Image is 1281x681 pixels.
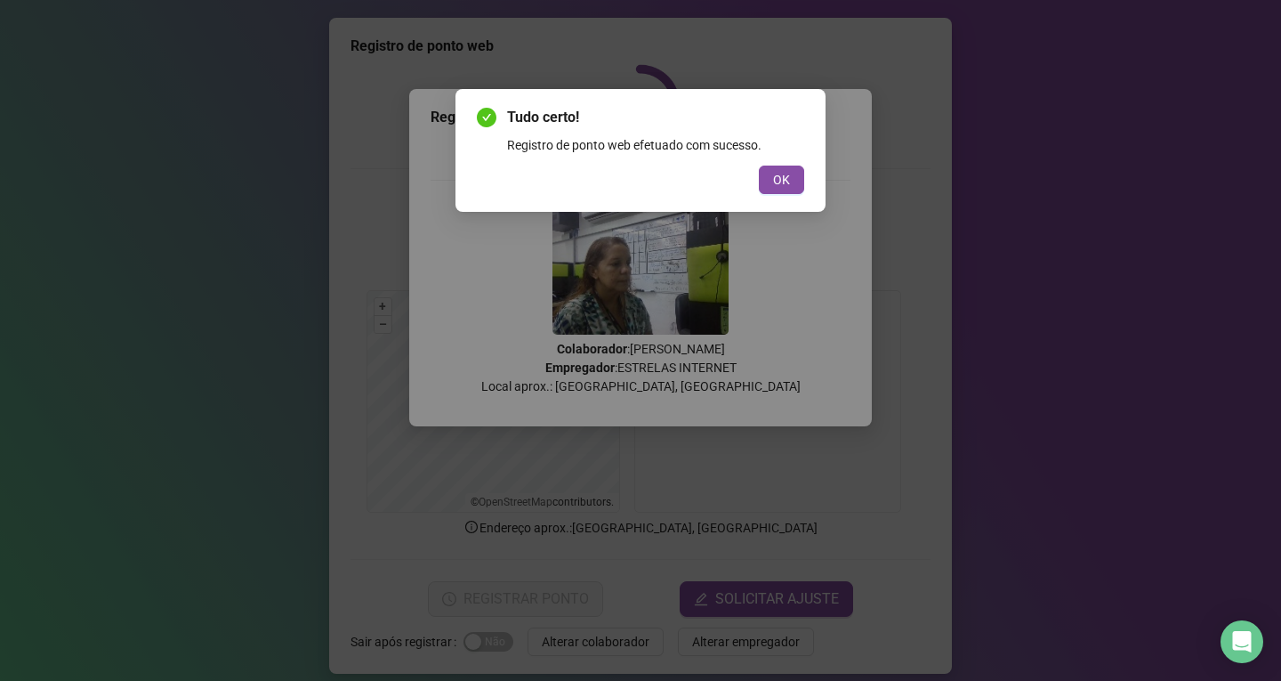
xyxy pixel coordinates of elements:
[507,135,804,155] div: Registro de ponto web efetuado com sucesso.
[759,166,804,194] button: OK
[477,108,496,127] span: check-circle
[773,170,790,190] span: OK
[1221,620,1263,663] div: Open Intercom Messenger
[507,107,804,128] span: Tudo certo!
